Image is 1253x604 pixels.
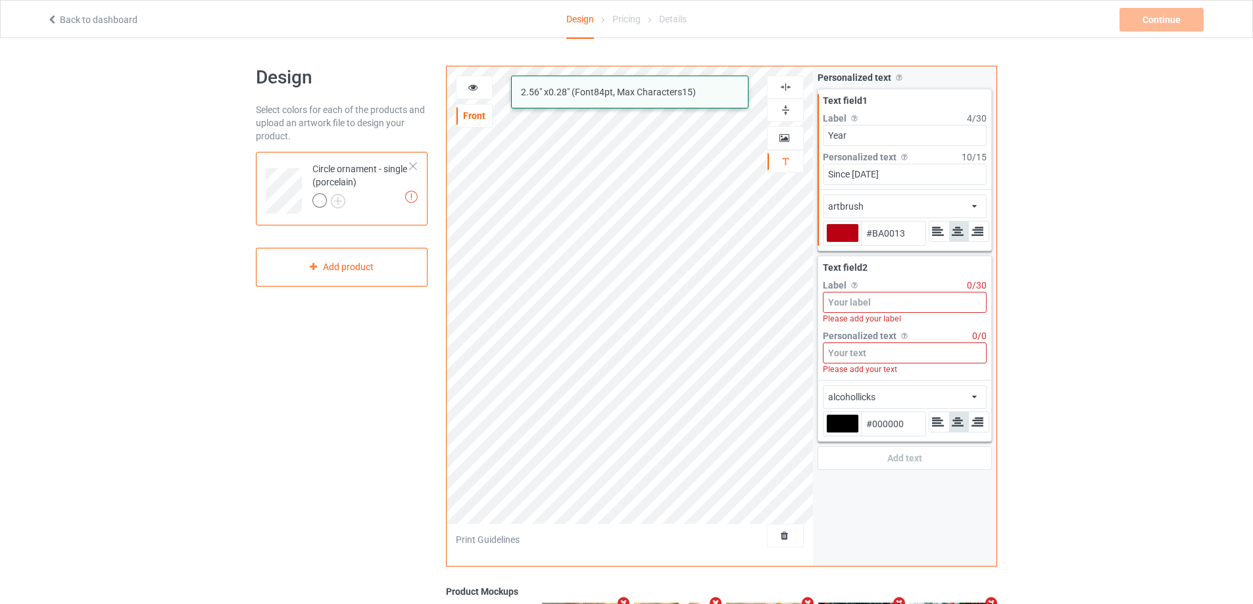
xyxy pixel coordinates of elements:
[521,87,696,97] span: 2.56 " x 0.28 " (Font 84 pt, Max Characters 15 )
[899,152,910,162] img: svg%3E%0A
[612,1,641,37] div: Pricing
[823,280,847,290] span: Label
[823,261,987,274] div: Text field 2
[823,292,987,313] input: Your label
[823,94,987,107] div: Text field 1
[818,446,992,470] div: Add text
[779,81,792,93] img: svg%3E%0A
[331,194,345,208] img: svg+xml;base64,PD94bWwgdmVyc2lvbj0iMS4wIiBlbmNvZGluZz0iVVRGLTgiPz4KPHN2ZyB3aWR0aD0iMjJweCIgaGVpZ2...
[312,162,410,207] div: Circle ornament - single (porcelain)
[256,248,428,287] div: Add product
[823,164,987,185] input: Your text
[967,112,987,125] div: 4 / 30
[779,155,792,168] img: svg%3E%0A
[256,66,428,89] h1: Design
[256,103,428,143] div: Select colors for each of the products and upload an artwork file to design your product.
[823,342,987,363] input: Your text
[972,329,987,342] div: 0 / 0
[823,363,987,375] div: Please add your text
[456,109,492,122] div: Front
[779,104,792,116] img: svg%3E%0A
[405,191,418,203] img: exclamation icon
[818,72,891,83] span: Personalized text
[828,200,864,213] div: artbrush
[823,125,987,146] input: Your label
[849,280,860,290] img: svg%3E%0A
[899,331,910,341] img: svg%3E%0A
[659,1,687,37] div: Details
[849,113,860,124] img: svg%3E%0A
[823,331,897,341] span: Personalized text
[962,151,987,164] div: 10 / 15
[446,585,997,598] div: Product Mockups
[256,152,428,225] div: Circle ornament - single (porcelain)
[967,279,987,292] div: 0 / 30
[456,533,520,546] div: Print Guidelines
[823,313,987,325] div: Please add your label
[823,113,847,124] span: Label
[47,14,137,25] a: Back to dashboard
[823,152,897,162] span: Personalized text
[566,1,594,39] div: Design
[828,390,875,404] div: alcohollicks
[894,72,904,83] img: svg%3E%0A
